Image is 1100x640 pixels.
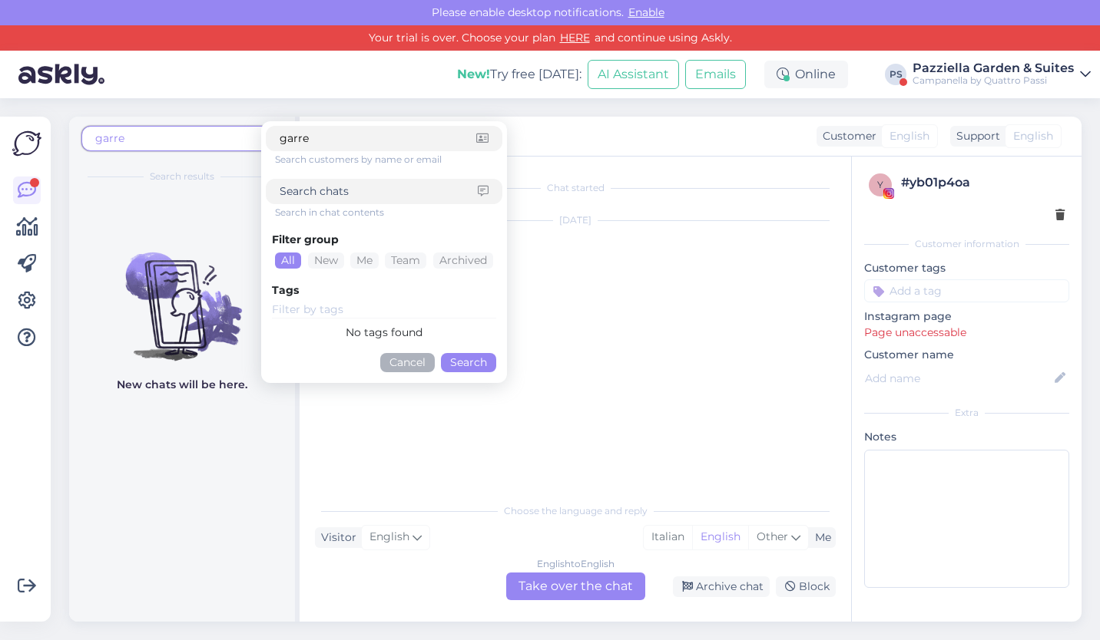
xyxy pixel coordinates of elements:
span: Enable [624,5,669,19]
p: Instagram page [864,308,1069,325]
div: Italian [644,526,692,549]
div: Choose the language and reply [315,504,836,518]
div: Online [764,61,848,88]
p: Page unaccessable [864,325,1069,341]
div: Customer information [864,237,1069,251]
div: Extra [864,406,1069,420]
div: Customer [817,128,876,144]
a: Pazziella Garden & SuitesCampanella by Quattro Passi [913,62,1091,87]
div: Search customers by name or email [275,153,502,167]
p: Customer tags [864,260,1069,276]
div: English [692,526,748,549]
div: Take over the chat [506,572,645,600]
p: New chats will be here. [117,377,247,393]
input: Add a tag [864,279,1069,302]
span: Other [757,529,788,543]
div: Me [809,529,831,546]
img: No chats [69,225,295,363]
div: All [275,252,301,269]
div: Pazziella Garden & Suites [913,62,1074,74]
div: Block [776,576,836,597]
div: Campanella by Quattro Passi [913,74,1074,87]
div: Search in chat contents [275,206,502,219]
img: Askly Logo [12,129,41,158]
div: Filter group [272,232,496,248]
div: Chat started [315,181,836,195]
div: English to English [537,557,615,571]
p: Notes [864,429,1069,445]
div: Tags [272,282,496,299]
span: Search results [150,170,214,183]
div: # yb01p4oa [901,173,1065,192]
span: y [877,179,883,190]
span: English [369,529,409,546]
button: AI Assistant [588,60,679,89]
button: Emails [685,60,746,89]
span: English [1013,128,1053,144]
div: Try free [DATE]: [457,65,581,84]
div: Support [950,128,1000,144]
a: HERE [555,31,595,45]
span: garre [95,131,124,145]
div: PS [885,64,906,85]
input: Search chats [280,183,478,200]
input: Filter by tags [272,302,496,318]
div: [DATE] [315,213,836,227]
b: New! [457,67,490,81]
p: Customer name [864,347,1069,363]
input: Search customers [280,130,476,147]
span: English [890,128,929,144]
div: Visitor [315,529,356,546]
div: Archive chat [673,576,770,597]
input: Add name [865,370,1052,387]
